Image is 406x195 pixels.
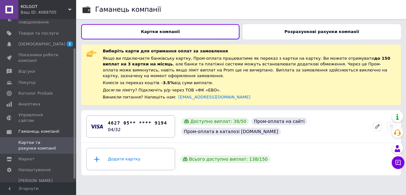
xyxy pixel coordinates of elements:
span: Показники роботи компанії [18,52,59,64]
span: KOLGOT [21,4,68,10]
div: Гаманець компанії [95,6,161,13]
span: Відгуки [18,69,35,74]
span: Виберіть карти для отримання оплат за замовлення [103,49,228,53]
img: :point_right: [86,48,96,58]
span: Покупці [18,80,36,85]
div: Комісія за переказ коштів – від суми виплати. [103,80,396,86]
div: Всього доступно виплат: 138 / 150 [180,155,270,163]
time: 04/32 [108,127,121,132]
div: Ваш ID: 4068705 [21,10,76,15]
span: 3.5% [163,80,174,85]
span: Товари та послуги [18,30,59,36]
span: Управління сайтом [18,112,59,124]
b: Картки компанії [141,29,180,34]
div: Пром-оплата на сайті [252,118,307,125]
span: Замовлення та повідомлення [18,14,59,25]
div: Пром-оплата в каталозі [DOMAIN_NAME] [181,128,281,135]
div: Доступно виплат: 38 / 50 [181,118,249,125]
div: Якщо ви підключаєте банківську картку, Пром-оплата працюватиме як переказ з картки на картку. Ви ... [103,56,396,79]
span: Маркет [18,156,35,162]
b: Розрахункові рахунки компанії [285,29,359,34]
div: Виникли питання? Напишіть нам: [103,94,396,100]
span: Налаштування [18,167,51,173]
span: Гаманець компанії [18,129,59,134]
span: Аналітика [18,101,40,107]
div: Додати картку [90,150,171,169]
span: [DEMOGRAPHIC_DATA] [18,41,65,47]
span: Картки та рахунки компанії [18,140,59,151]
a: [EMAIL_ADDRESS][DOMAIN_NAME] [178,95,250,99]
span: 1 [67,41,73,47]
span: Каталог ProSale [18,91,53,96]
button: Чат з покупцем [392,156,404,169]
div: Досягли ліміту? Підключіть р/р через ТОВ «ФК «ЕВО». [103,87,396,93]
